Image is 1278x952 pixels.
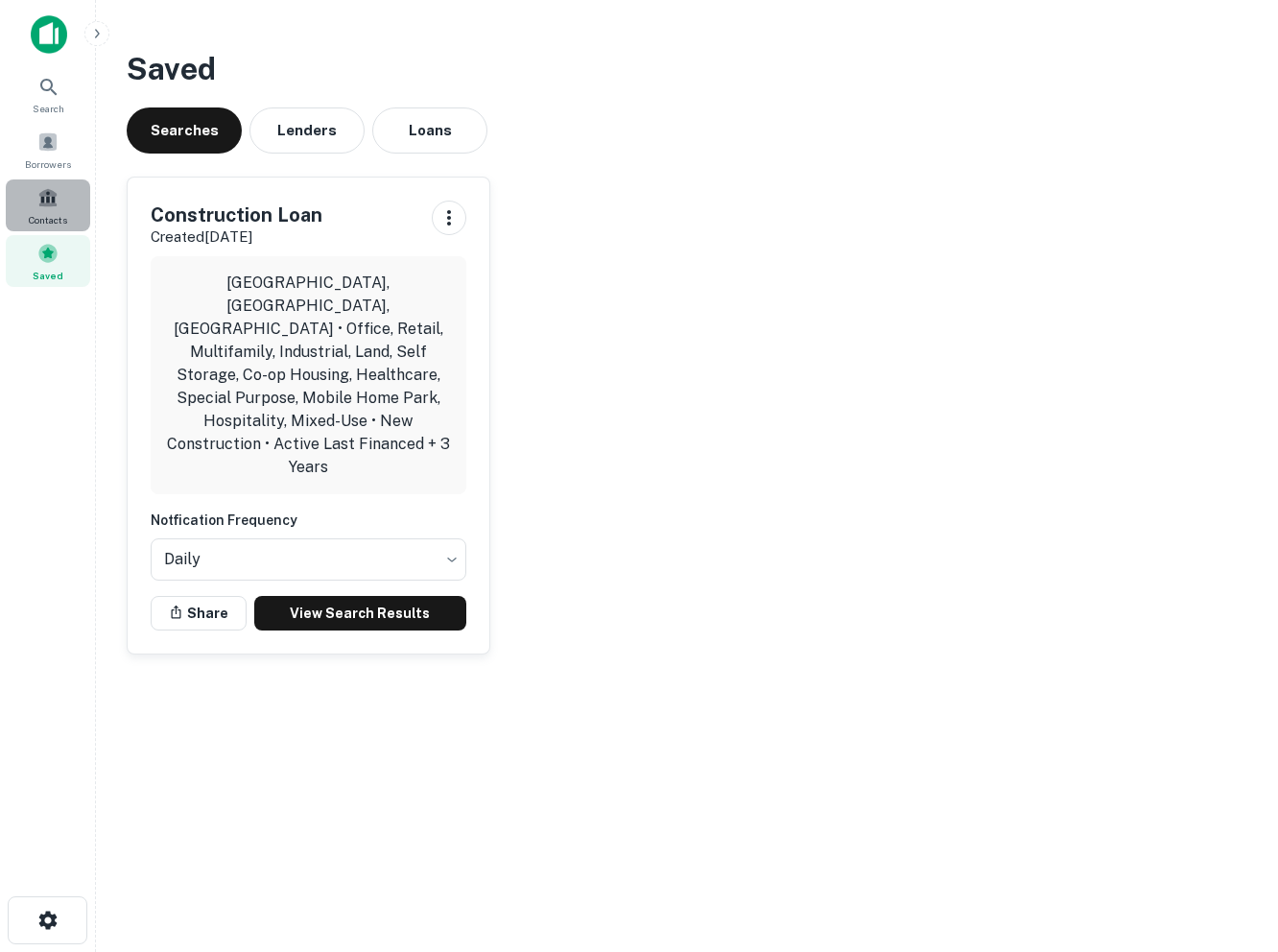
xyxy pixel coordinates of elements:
img: capitalize-icon.png [31,15,67,54]
a: View Search Results [254,596,466,631]
button: Lenders [249,107,365,154]
iframe: Chat Widget [1182,798,1278,891]
p: [GEOGRAPHIC_DATA], [GEOGRAPHIC_DATA], [GEOGRAPHIC_DATA] • Office, Retail, Multifamily, Industrial... [166,272,451,479]
div: Without label [151,533,466,586]
span: Saved [33,268,63,283]
a: Contacts [6,179,90,231]
span: Contacts [29,212,67,227]
span: Search [33,101,64,116]
h5: Construction Loan [151,201,322,229]
a: Saved [6,235,90,287]
button: Share [151,596,247,631]
a: Search [6,68,90,120]
h3: Saved [127,46,1247,92]
button: Searches [127,107,242,154]
a: Borrowers [6,124,90,176]
span: Borrowers [25,156,71,172]
p: Created [DATE] [151,226,322,249]
button: Loans [372,107,487,154]
h6: Notfication Frequency [151,510,466,531]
